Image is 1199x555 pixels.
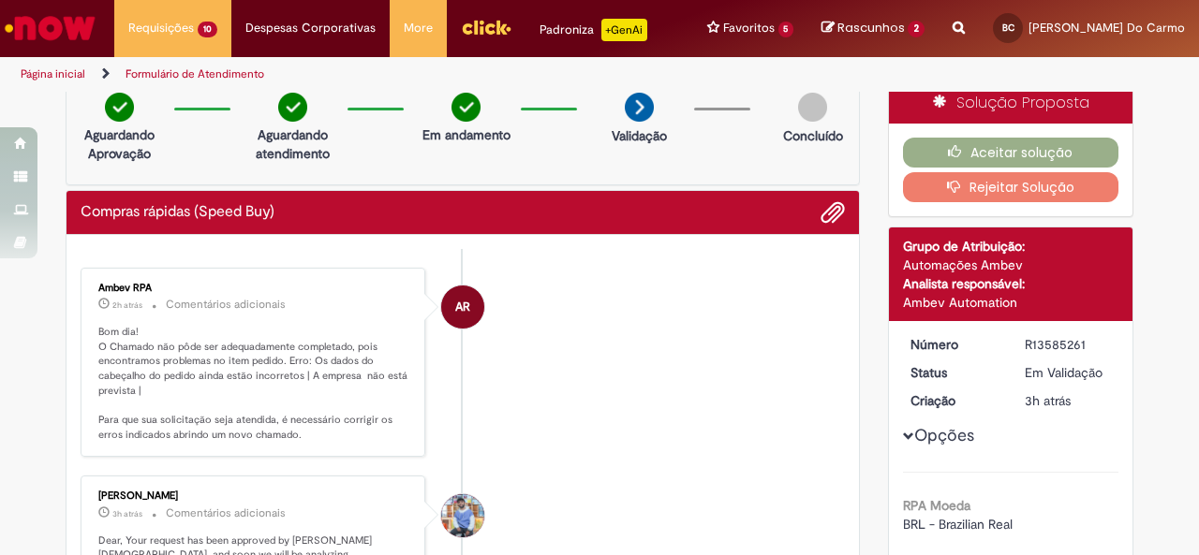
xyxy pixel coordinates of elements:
[903,256,1119,274] div: Automações Ambev
[903,172,1119,202] button: Rejeitar Solução
[903,293,1119,312] div: Ambev Automation
[625,93,654,122] img: arrow-next.png
[822,20,925,37] a: Rascunhos
[112,299,142,311] span: 2h atrás
[896,335,1012,354] dt: Número
[404,19,433,37] span: More
[278,93,307,122] img: check-circle-green.png
[112,508,142,519] span: 3h atrás
[14,57,785,92] ul: Trilhas de página
[540,19,647,41] div: Padroniza
[198,22,217,37] span: 10
[723,19,775,37] span: Favoritos
[837,19,905,37] span: Rascunhos
[612,126,667,145] p: Validação
[105,93,134,122] img: check-circle-green.png
[247,125,338,163] p: Aguardando atendimento
[1002,22,1014,34] span: BC
[74,125,165,163] p: Aguardando Aprovação
[778,22,794,37] span: 5
[601,19,647,41] p: +GenAi
[903,237,1119,256] div: Grupo de Atribuição:
[455,285,470,329] span: AR
[98,283,410,294] div: Ambev RPA
[112,299,142,311] time: 01/10/2025 11:53:05
[783,126,843,145] p: Concluído
[1025,391,1112,410] div: 01/10/2025 11:07:01
[81,204,274,221] h2: Compras rápidas (Speed Buy) Histórico de tíquete
[903,274,1119,293] div: Analista responsável:
[422,125,511,144] p: Em andamento
[441,285,484,329] div: Ambev RPA
[126,66,264,81] a: Formulário de Atendimento
[903,138,1119,168] button: Aceitar solução
[908,21,925,37] span: 2
[1025,335,1112,354] div: R13585261
[896,391,1012,410] dt: Criação
[798,93,827,122] img: img-circle-grey.png
[21,66,85,81] a: Página inicial
[821,200,845,225] button: Adicionar anexos
[2,9,98,47] img: ServiceNow
[451,93,481,122] img: check-circle-green.png
[1025,392,1071,409] time: 01/10/2025 11:07:01
[166,505,286,521] small: Comentários adicionais
[889,83,1133,124] div: Solução Proposta
[1025,363,1112,382] div: Em Validação
[441,494,484,537] div: Miguel Alves De Jesus
[112,508,142,519] time: 01/10/2025 11:10:50
[98,325,410,443] p: Bom dia! O Chamado não pôde ser adequadamente completado, pois encontramos problemas no item pedi...
[903,516,1013,533] span: BRL - Brazilian Real
[98,490,410,502] div: [PERSON_NAME]
[896,363,1012,382] dt: Status
[903,497,970,514] b: RPA Moeda
[1029,20,1185,36] span: [PERSON_NAME] Do Carmo
[1025,392,1071,409] span: 3h atrás
[245,19,376,37] span: Despesas Corporativas
[166,297,286,313] small: Comentários adicionais
[128,19,194,37] span: Requisições
[461,13,511,41] img: click_logo_yellow_360x200.png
